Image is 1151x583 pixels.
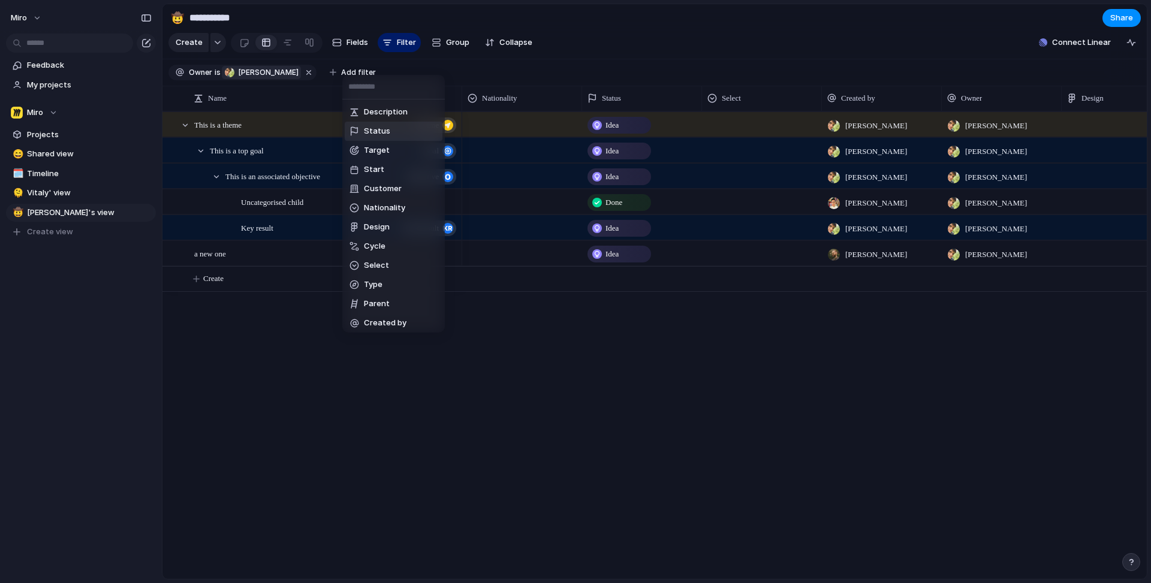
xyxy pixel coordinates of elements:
[364,221,390,233] span: Design
[364,202,405,214] span: Nationality
[364,144,390,156] span: Target
[364,317,406,329] span: Created by
[364,259,389,271] span: Select
[364,106,408,118] span: Description
[364,125,390,137] span: Status
[364,240,385,252] span: Cycle
[364,279,382,291] span: Type
[364,164,384,176] span: Start
[364,298,390,310] span: Parent
[364,183,402,195] span: Customer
